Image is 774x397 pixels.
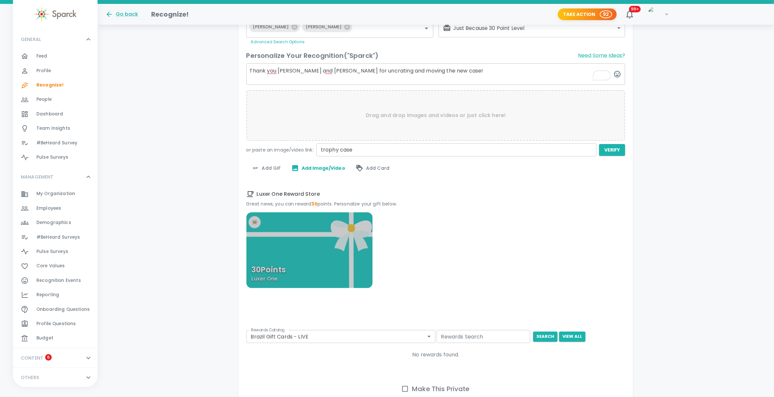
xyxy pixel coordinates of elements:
input: e.g. image, youtube, vimeo, etc [316,143,597,156]
p: MANAGEMENT [21,174,54,180]
span: Demographics [36,219,71,226]
button: Need Some Ideas? [578,50,625,61]
a: Recognition Events [13,273,98,288]
label: Rewards Catalog [251,327,284,333]
span: Add GIF [252,164,281,172]
div: Great news, you can reward points. Personalize your gift below. [246,201,625,207]
div: MANAGEMENT [13,187,98,348]
span: 99+ [629,6,641,12]
a: Demographics [13,216,98,230]
span: My Organization [36,191,75,197]
button: Open [422,24,431,33]
span: #BeHeard Surveys [36,234,80,241]
span: Onboarding Questions [36,306,90,313]
span: Pulse Surveys [36,154,68,161]
a: Dashboard [13,107,98,121]
span: 30 [311,201,317,207]
span: Luxer One Reward Store [246,190,625,198]
a: Pulse Surveys [13,150,98,165]
span: Recognize! [36,82,64,88]
a: Team Insights [13,121,98,136]
img: Sparck logo [34,7,76,22]
span: Employees [36,205,61,212]
a: My Organization [13,187,98,201]
a: Reporting [13,288,98,302]
a: Onboarding Questions [13,302,98,317]
p: Drag and drop images and videos or just click here! [366,112,506,119]
p: No rewards found. [246,351,625,359]
p: GENERAL [21,36,41,43]
div: CONTENT6 [13,348,98,368]
span: #BeHeard Survey [36,140,77,146]
span: Pulse Surveys [36,248,68,255]
a: People [13,92,98,107]
span: Dashboard [36,111,63,117]
div: Brazil Gift Cards - LIVE [246,330,435,343]
p: or paste an image/video link: [246,147,314,153]
input: Search from our Store [437,330,530,343]
a: Pulse Surveys [13,245,98,259]
span: Feed [36,53,47,60]
span: Reporting [36,292,59,298]
p: Luxer One [252,275,278,283]
button: Verify [599,144,625,156]
p: 92 [603,11,609,18]
span: 6 [45,354,52,361]
span: Core Values [36,263,65,269]
a: Budget [13,331,98,345]
div: OTHERS [13,368,98,387]
div: [PERSON_NAME] [302,22,353,32]
a: Core Values [13,259,98,273]
div: Recognize! [13,78,98,92]
div: [PERSON_NAME] [249,22,300,32]
span: Profile [36,68,51,74]
span: Recognition Events [36,277,81,284]
div: GENERAL [13,49,98,167]
button: search [533,332,558,342]
a: #BeHeard Surveys [13,230,98,245]
h6: Make This Private [412,384,470,394]
span: People [36,96,52,103]
span: Team Insights [36,125,70,132]
h1: Recognize! [151,9,189,20]
div: Just Because 30 Point Level [443,24,615,32]
div: Profile Questions [13,317,98,331]
div: MANAGEMENT [13,167,98,187]
span: [PERSON_NAME] [249,23,293,31]
p: 30 Points [252,266,286,274]
span: Add Card [356,164,389,172]
a: Profile [13,64,98,78]
a: Sparck logo [13,7,98,22]
p: OTHERS [21,374,39,381]
button: 99+ [622,7,637,22]
a: Employees [13,201,98,216]
a: #BeHeard Survey [13,136,98,150]
a: Feed [13,49,98,63]
img: Picture of Matthew [648,7,663,22]
button: Go back [105,10,138,18]
textarea: To enrich screen reader interactions, please activate Accessibility in Grammarly extension settings [246,63,625,85]
a: Advanced Search Options [251,39,305,45]
span: Profile Questions [36,321,76,327]
span: [PERSON_NAME] [302,23,346,31]
span: Budget [36,335,53,341]
button: View All [559,332,585,342]
button: Take Action 92 [558,8,617,20]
